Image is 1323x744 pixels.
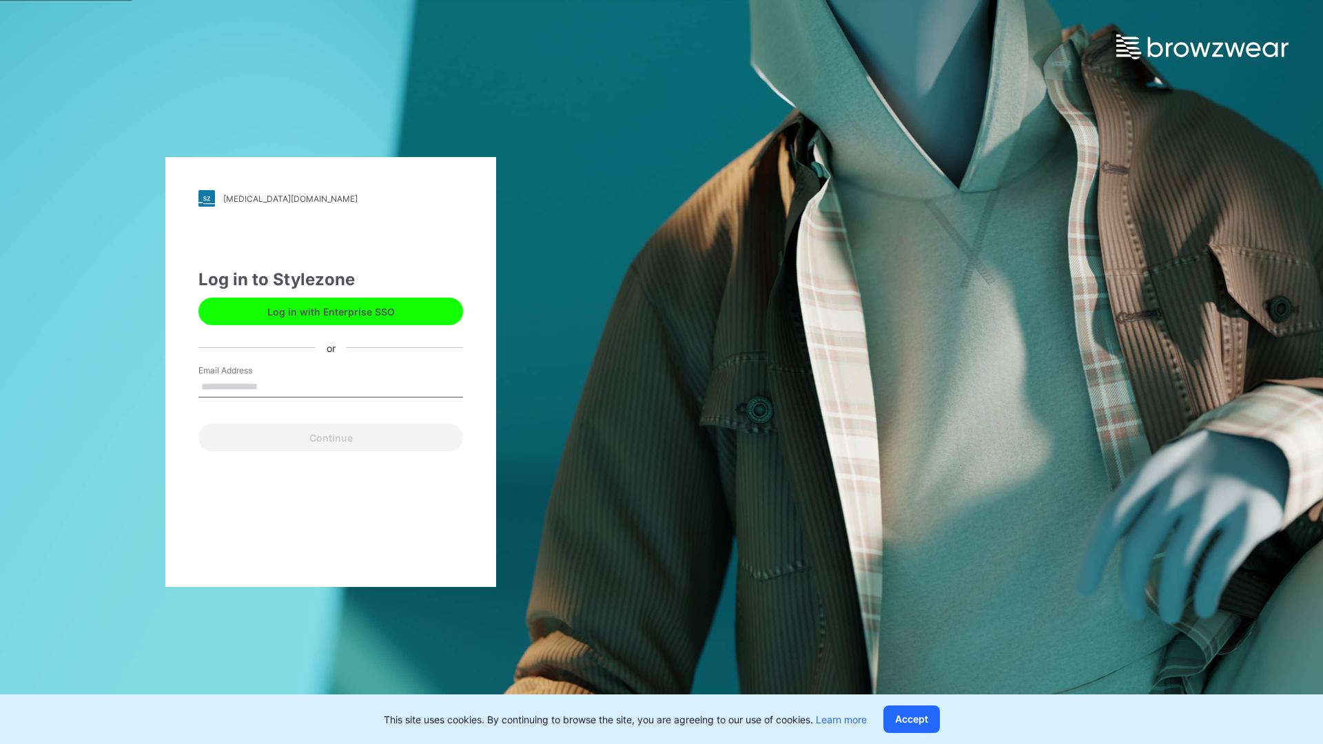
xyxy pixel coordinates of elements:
[198,190,215,207] img: stylezone-logo.562084cfcfab977791bfbf7441f1a819.svg
[816,714,867,725] a: Learn more
[316,340,347,355] div: or
[198,364,295,377] label: Email Address
[198,190,463,207] a: [MEDICAL_DATA][DOMAIN_NAME]
[1116,34,1289,59] img: browzwear-logo.e42bd6dac1945053ebaf764b6aa21510.svg
[198,267,463,292] div: Log in to Stylezone
[883,705,940,733] button: Accept
[384,712,867,727] p: This site uses cookies. By continuing to browse the site, you are agreeing to our use of cookies.
[198,298,463,325] button: Log in with Enterprise SSO
[223,194,358,204] div: [MEDICAL_DATA][DOMAIN_NAME]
